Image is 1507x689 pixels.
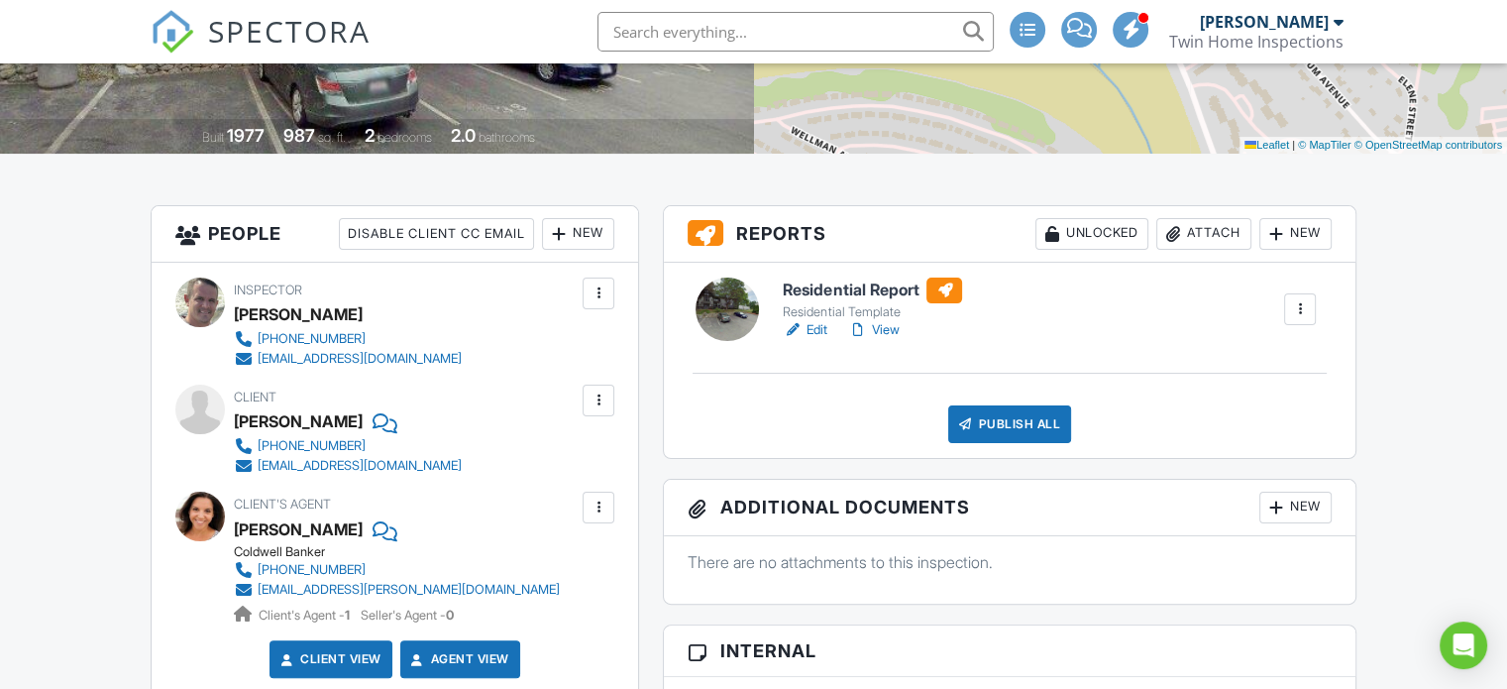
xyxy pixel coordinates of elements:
div: [PERSON_NAME] [1200,12,1329,32]
span: | [1292,139,1295,151]
span: bedrooms [377,130,432,145]
img: The Best Home Inspection Software - Spectora [151,10,194,54]
h3: Additional Documents [664,480,1355,536]
div: New [1259,218,1332,250]
h3: People [152,206,638,263]
div: 1977 [227,125,265,146]
p: There are no attachments to this inspection. [688,551,1332,573]
strong: 0 [446,608,454,623]
span: Client's Agent - [259,608,353,623]
div: Attach [1156,218,1251,250]
span: Inspector [234,283,302,297]
a: [EMAIL_ADDRESS][DOMAIN_NAME] [234,349,462,369]
a: [PHONE_NUMBER] [234,560,560,580]
a: [EMAIL_ADDRESS][PERSON_NAME][DOMAIN_NAME] [234,580,560,600]
div: New [542,218,614,250]
div: Disable Client CC Email [339,218,534,250]
div: [PERSON_NAME] [234,406,363,436]
div: [PHONE_NUMBER] [258,562,366,578]
div: New [1259,492,1332,523]
span: Client's Agent [234,497,331,512]
a: Agent View [407,649,509,669]
a: [PERSON_NAME] [234,515,363,544]
div: [EMAIL_ADDRESS][DOMAIN_NAME] [258,351,462,367]
div: Twin Home Inspections [1169,32,1344,52]
span: sq. ft. [318,130,346,145]
span: Client [234,390,276,404]
span: Seller's Agent - [361,608,454,623]
div: [PHONE_NUMBER] [258,331,366,347]
div: Coldwell Banker [234,544,576,560]
div: [EMAIL_ADDRESS][PERSON_NAME][DOMAIN_NAME] [258,582,560,598]
a: View [847,320,899,340]
a: Leaflet [1244,139,1289,151]
h3: Reports [664,206,1355,263]
span: bathrooms [479,130,535,145]
h6: Residential Report [783,278,962,303]
div: Publish All [948,405,1072,443]
div: [PERSON_NAME] [234,299,363,329]
div: [PHONE_NUMBER] [258,438,366,454]
a: Residential Report Residential Template [783,278,962,321]
span: SPECTORA [208,10,371,52]
div: [EMAIL_ADDRESS][DOMAIN_NAME] [258,458,462,474]
a: [PHONE_NUMBER] [234,436,462,456]
a: © MapTiler [1298,139,1351,151]
div: 987 [283,125,315,146]
h3: Internal [664,626,1355,677]
a: Client View [276,649,381,669]
a: SPECTORA [151,27,371,68]
a: [PHONE_NUMBER] [234,329,462,349]
div: Open Intercom Messenger [1440,622,1487,669]
span: Built [202,130,224,145]
a: © OpenStreetMap contributors [1354,139,1502,151]
div: Unlocked [1035,218,1148,250]
div: 2 [365,125,375,146]
a: Edit [783,320,827,340]
a: [EMAIL_ADDRESS][DOMAIN_NAME] [234,456,462,476]
strong: 1 [345,608,350,623]
div: 2.0 [451,125,476,146]
input: Search everything... [597,12,994,52]
div: Residential Template [783,304,962,320]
